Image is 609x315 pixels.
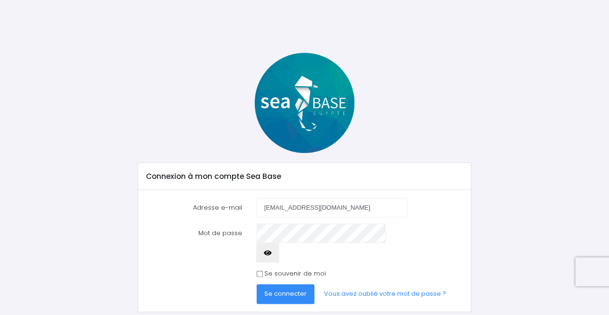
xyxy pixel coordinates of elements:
[139,224,249,263] label: Mot de passe
[257,284,314,303] button: Se connecter
[138,163,471,190] div: Connexion à mon compte Sea Base
[264,269,326,278] label: Se souvenir de moi
[139,198,249,217] label: Adresse e-mail
[264,289,307,298] span: Se connecter
[316,284,454,303] a: Vous avez oublié votre mot de passe ?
